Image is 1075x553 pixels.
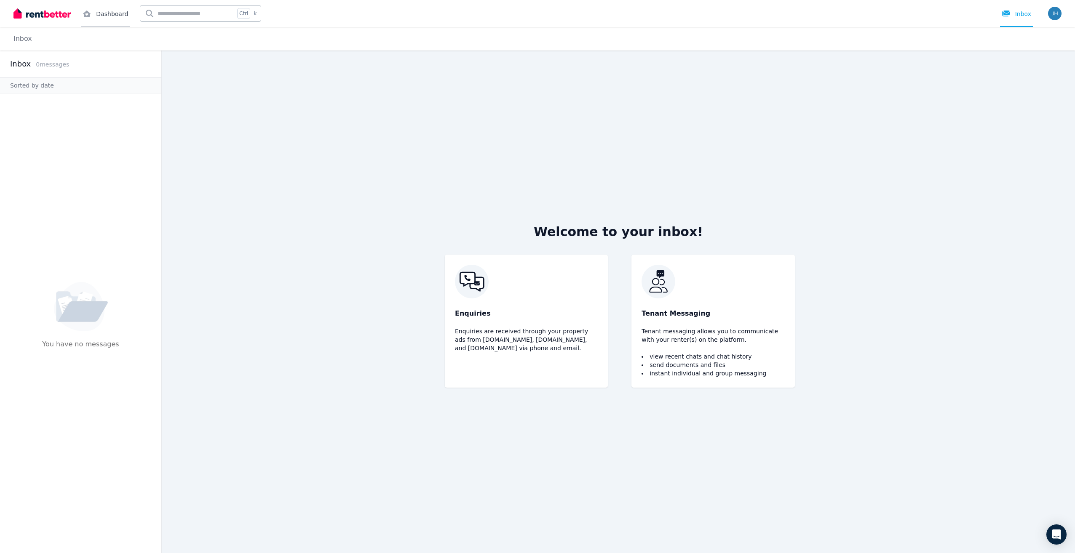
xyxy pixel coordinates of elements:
[42,339,119,364] p: You have no messages
[455,308,598,319] p: Enquiries
[642,327,784,344] p: Tenant messaging allows you to communicate with your renter(s) on the platform.
[642,361,784,369] li: send documents and files
[642,369,784,378] li: instant individual and group messaging
[455,265,598,298] img: RentBetter Inbox
[36,61,69,68] span: 0 message s
[254,10,257,17] span: k
[642,352,784,361] li: view recent chats and chat history
[642,308,710,319] span: Tenant Messaging
[237,8,250,19] span: Ctrl
[1046,524,1067,545] div: Open Intercom Messenger
[13,7,71,20] img: RentBetter
[54,282,108,332] img: No Message Available
[455,327,598,352] p: Enquiries are received through your property ads from [DOMAIN_NAME], [DOMAIN_NAME], and [DOMAIN_N...
[642,265,784,298] img: RentBetter Inbox
[1048,7,1062,20] img: Jhon Stiven Suarez Franco
[1002,10,1031,18] div: Inbox
[534,224,703,239] h2: Welcome to your inbox!
[10,58,31,70] h2: Inbox
[13,35,32,43] a: Inbox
